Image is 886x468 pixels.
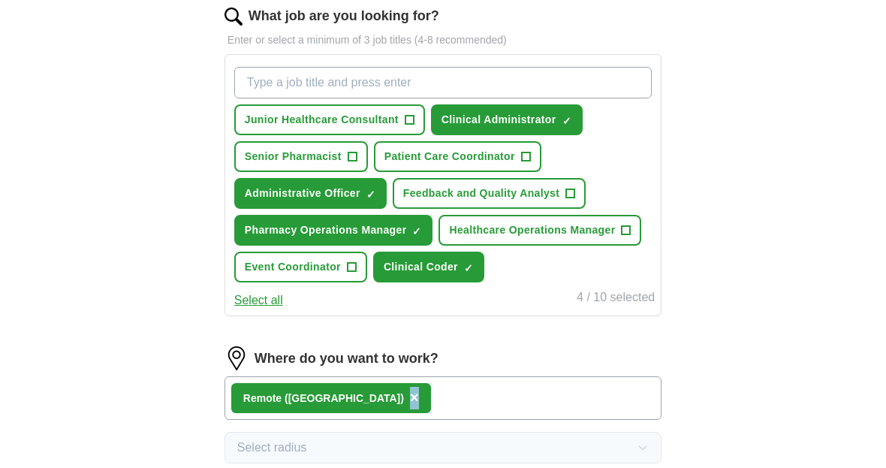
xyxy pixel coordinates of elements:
button: Pharmacy Operations Manager✓ [234,215,433,246]
span: ✓ [562,115,571,127]
input: Type a job title and press enter [234,67,652,98]
span: Clinical Coder [384,259,458,275]
button: Clinical Administrator✓ [431,104,583,135]
div: 4 / 10 selected [577,288,655,309]
button: Event Coordinator [234,252,367,282]
button: Patient Care Coordinator [374,141,541,172]
span: ✓ [464,262,473,274]
span: ✓ [366,189,375,201]
img: location.png [225,346,249,370]
span: Senior Pharmacist [245,149,342,165]
span: Clinical Administrator [441,112,556,128]
span: × [410,389,419,406]
img: search.png [225,8,243,26]
button: Select radius [225,432,661,463]
label: Where do you want to work? [255,349,438,369]
button: Healthcare Operations Manager [438,215,641,246]
span: Patient Care Coordinator [384,149,515,165]
label: What job are you looking for? [249,6,439,26]
button: Select all [234,291,283,309]
button: × [410,387,419,409]
span: ✓ [412,225,421,237]
div: Remote ([GEOGRAPHIC_DATA]) [243,391,404,406]
span: Junior Healthcare Consultant [245,112,399,128]
span: Feedback and Quality Analyst [403,186,559,201]
span: Select radius [237,439,307,457]
span: Event Coordinator [245,259,341,275]
button: Clinical Coder✓ [373,252,484,282]
button: Administrative Officer✓ [234,178,387,209]
button: Junior Healthcare Consultant [234,104,425,135]
button: Feedback and Quality Analyst [393,178,586,209]
span: Pharmacy Operations Manager [245,222,407,238]
span: Healthcare Operations Manager [449,222,615,238]
span: Administrative Officer [245,186,360,201]
button: Senior Pharmacist [234,141,368,172]
p: Enter or select a minimum of 3 job titles (4-8 recommended) [225,32,661,48]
